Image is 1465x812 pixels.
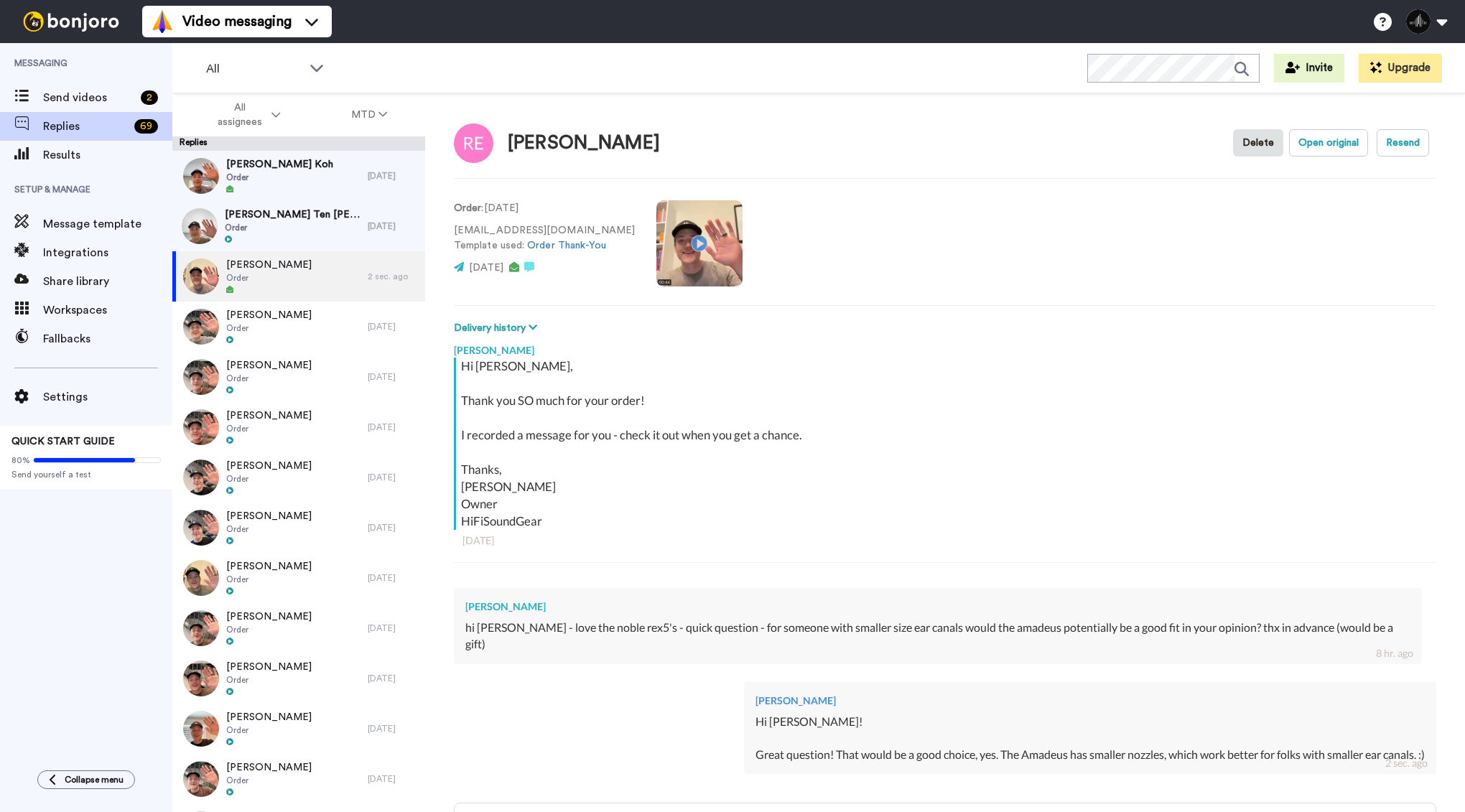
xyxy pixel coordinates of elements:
[11,437,115,447] span: QUICK START GUIDE
[182,11,292,32] span: Video messaging
[461,358,1433,530] div: Hi [PERSON_NAME], Thank you SO much for your order! I recorded a message for you - check it out w...
[368,421,418,433] div: [DATE]
[210,101,269,129] span: All assignees
[1376,646,1413,661] div: 8 hr. ago
[226,509,312,523] span: [PERSON_NAME]
[454,336,1436,358] div: [PERSON_NAME]
[226,473,312,485] span: Order
[17,11,125,32] img: bj-logo-header-white.svg
[43,118,129,135] span: Replies
[43,388,172,406] span: Settings
[454,123,493,163] img: Image of Robert English
[462,533,1428,548] div: [DATE]
[368,472,418,483] div: [DATE]
[469,263,503,273] span: [DATE]
[172,754,425,804] a: [PERSON_NAME]Order[DATE]
[43,146,172,164] span: Results
[11,469,161,480] span: Send yourself a test
[225,207,361,222] span: [PERSON_NAME] Ten [PERSON_NAME]
[755,714,1425,763] div: Hi [PERSON_NAME]! Great question! That would be a good choice, yes. The Amadeus has smaller nozzl...
[368,321,418,332] div: [DATE]
[175,95,316,135] button: All assignees
[368,723,418,734] div: [DATE]
[368,773,418,785] div: [DATE]
[172,653,425,704] a: [PERSON_NAME]Order[DATE]
[182,208,218,244] img: be5a1386-e2b9-4e16-a0e6-ce3a952d6068-thumb.jpg
[454,320,541,336] button: Delivery history
[226,308,312,322] span: [PERSON_NAME]
[172,201,425,251] a: [PERSON_NAME] Ten [PERSON_NAME]Order[DATE]
[226,322,312,334] span: Order
[226,610,312,624] span: [PERSON_NAME]
[172,352,425,402] a: [PERSON_NAME]Order[DATE]
[368,572,418,584] div: [DATE]
[172,553,425,603] a: [PERSON_NAME]Order[DATE]
[206,60,302,78] span: All
[183,158,219,194] img: 4319020e-60e7-4c7b-918c-4ee3188010a2-thumb.jpg
[11,454,30,466] span: 80%
[226,760,312,775] span: [PERSON_NAME]
[183,510,219,546] img: 699449e3-bb3a-467c-bdf7-049cba583549-thumb.jpg
[1385,756,1428,770] div: 2 sec. ago
[368,271,418,282] div: 2 sec. ago
[1233,129,1283,157] button: Delete
[226,724,312,736] span: Order
[316,102,423,128] button: MTD
[465,599,1410,614] div: [PERSON_NAME]
[226,775,312,786] span: Order
[508,133,660,154] div: [PERSON_NAME]
[226,574,312,585] span: Order
[183,309,219,345] img: f2902885-8206-4f2d-b54d-3b206e038dc3-thumb.jpg
[226,459,312,473] span: [PERSON_NAME]
[183,409,219,445] img: 045557f2-a6ee-427a-b252-e6a4ee5e83f7-thumb.jpg
[43,330,172,347] span: Fallbacks
[43,273,172,290] span: Share library
[172,251,425,302] a: [PERSON_NAME]Order2 sec. ago
[43,244,172,261] span: Integrations
[226,358,312,373] span: [PERSON_NAME]
[226,710,312,724] span: [PERSON_NAME]
[37,770,135,789] button: Collapse menu
[134,119,158,134] div: 69
[43,302,172,319] span: Workspaces
[225,222,361,233] span: Order
[226,172,333,183] span: Order
[368,371,418,383] div: [DATE]
[1377,129,1429,157] button: Resend
[183,761,219,797] img: 6695022b-d9e9-451b-845e-63d692640ad0-thumb.jpg
[172,704,425,754] a: [PERSON_NAME]Order[DATE]
[226,157,333,172] span: [PERSON_NAME] Koh
[368,220,418,232] div: [DATE]
[172,452,425,503] a: [PERSON_NAME]Order[DATE]
[226,409,312,423] span: [PERSON_NAME]
[226,674,312,686] span: Order
[43,89,135,106] span: Send videos
[454,223,635,253] p: [EMAIL_ADDRESS][DOMAIN_NAME] Template used:
[368,673,418,684] div: [DATE]
[226,559,312,574] span: [PERSON_NAME]
[183,459,219,495] img: ab514738-f614-436c-ac9a-0c287d9b9510-thumb.jpg
[226,660,312,674] span: [PERSON_NAME]
[1289,129,1368,157] button: Open original
[183,610,219,646] img: 746daabd-ad06-4fa5-a617-14f5fb6fc0db-thumb.jpg
[755,694,1425,708] div: [PERSON_NAME]
[1359,54,1442,83] button: Upgrade
[226,258,312,272] span: [PERSON_NAME]
[172,402,425,452] a: [PERSON_NAME]Order[DATE]
[454,201,635,216] p: : [DATE]
[65,774,124,785] span: Collapse menu
[43,215,172,233] span: Message template
[183,560,219,596] img: 891f35c2-bb58-4390-84f6-5901a24cb1ba-thumb.jpg
[527,241,606,251] a: Order Thank-You
[172,503,425,553] a: [PERSON_NAME]Order[DATE]
[368,522,418,533] div: [DATE]
[226,423,312,434] span: Order
[183,711,219,747] img: 53e71fb5-9ae1-41c4-8b44-95b6556c7d3a-thumb.jpg
[172,136,425,151] div: Replies
[226,373,312,384] span: Order
[368,170,418,182] div: [DATE]
[183,661,219,696] img: 35cdd85e-faec-4704-8a45-05e66f68dcf4-thumb.jpg
[183,359,219,395] img: 2928f92d-d74f-4415-a4a2-640ce8c41eab-thumb.jpg
[141,90,158,105] div: 2
[172,302,425,352] a: [PERSON_NAME]Order[DATE]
